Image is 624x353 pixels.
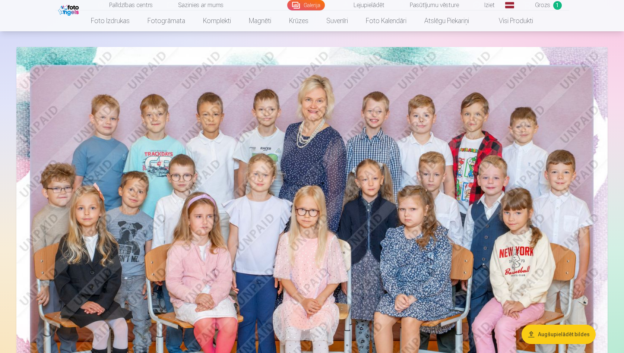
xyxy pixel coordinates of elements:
img: /fa1 [58,3,81,16]
a: Visi produkti [478,10,542,31]
a: Krūzes [280,10,317,31]
a: Foto kalendāri [357,10,415,31]
a: Atslēgu piekariņi [415,10,478,31]
a: Suvenīri [317,10,357,31]
a: Komplekti [194,10,240,31]
a: Fotogrāmata [139,10,194,31]
span: 1 [553,1,562,10]
a: Magnēti [240,10,280,31]
button: Augšupielādēt bildes [522,325,596,344]
a: Foto izdrukas [82,10,139,31]
span: Grozs [535,1,550,10]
